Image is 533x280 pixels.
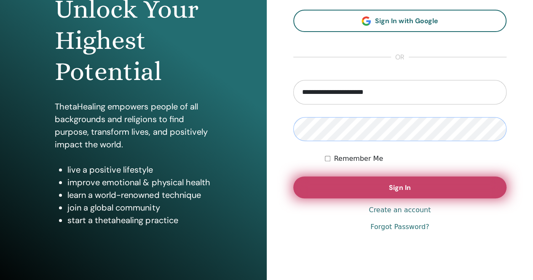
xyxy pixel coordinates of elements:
[325,154,506,164] div: Keep me authenticated indefinitely or until I manually logout
[55,100,212,151] p: ThetaHealing empowers people of all backgrounds and religions to find purpose, transform lives, a...
[293,176,507,198] button: Sign In
[67,189,212,201] li: learn a world-renowned technique
[389,183,411,192] span: Sign In
[391,52,409,62] span: or
[334,154,383,164] label: Remember Me
[369,205,431,215] a: Create an account
[293,10,507,32] a: Sign In with Google
[375,16,438,25] span: Sign In with Google
[370,222,429,232] a: Forgot Password?
[67,176,212,189] li: improve emotional & physical health
[67,163,212,176] li: live a positive lifestyle
[67,201,212,214] li: join a global community
[67,214,212,227] li: start a thetahealing practice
